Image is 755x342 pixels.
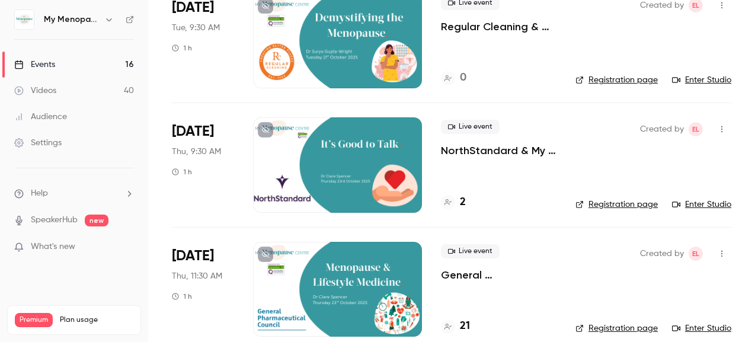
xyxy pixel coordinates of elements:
[172,43,192,53] div: 1 h
[172,247,214,266] span: [DATE]
[172,167,192,177] div: 1 h
[692,122,699,136] span: EL
[14,111,67,123] div: Audience
[441,318,470,334] a: 21
[441,268,556,282] a: General Pharmaceutical Council & My Menopause Centre presents "Menopause & Lifestyle Medicine"
[85,215,108,226] span: new
[172,117,234,212] div: Oct 23 Thu, 9:30 AM (Europe/London)
[460,318,470,334] h4: 21
[672,322,731,334] a: Enter Studio
[575,74,658,86] a: Registration page
[575,199,658,210] a: Registration page
[672,199,731,210] a: Enter Studio
[14,85,56,97] div: Videos
[441,194,466,210] a: 2
[460,194,466,210] h4: 2
[172,146,221,158] span: Thu, 9:30 AM
[441,244,500,258] span: Live event
[14,187,134,200] li: help-dropdown-opener
[441,20,556,34] a: Regular Cleaning & My Menopause Centre, presents - Demystifying the Menopause
[441,120,500,134] span: Live event
[441,143,556,158] a: NorthStandard & My Menopause Centre, presents "It's Good to Talk"
[672,74,731,86] a: Enter Studio
[172,22,220,34] span: Tue, 9:30 AM
[575,322,658,334] a: Registration page
[689,247,703,261] span: Emma Lambourne
[441,70,466,86] a: 0
[15,10,34,29] img: My Menopause Centre
[31,187,48,200] span: Help
[172,242,234,337] div: Oct 23 Thu, 11:30 AM (Europe/London)
[14,59,55,71] div: Events
[460,70,466,86] h4: 0
[692,247,699,261] span: EL
[689,122,703,136] span: Emma Lambourne
[120,242,134,252] iframe: Noticeable Trigger
[172,292,192,301] div: 1 h
[172,270,222,282] span: Thu, 11:30 AM
[172,122,214,141] span: [DATE]
[640,247,684,261] span: Created by
[14,137,62,149] div: Settings
[60,315,133,325] span: Plan usage
[31,214,78,226] a: SpeakerHub
[640,122,684,136] span: Created by
[31,241,75,253] span: What's new
[44,14,100,25] h6: My Menopause Centre
[15,313,53,327] span: Premium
